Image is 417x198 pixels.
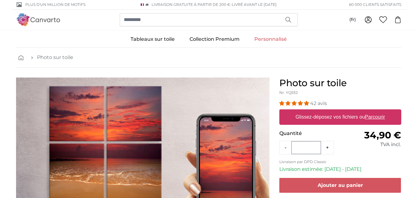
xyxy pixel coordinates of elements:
a: Personnalisé [247,31,294,47]
a: Tableaux sur toile [123,31,182,47]
span: 34,90 € [364,129,401,141]
nav: breadcrumbs [16,48,401,68]
span: Livré avant le [DATE] [232,2,277,7]
span: 42 avis [310,100,327,106]
u: Parcourir [365,114,385,120]
img: Canvarto [16,13,60,26]
p: Quantité [279,130,340,137]
a: Collection Premium [182,31,247,47]
span: Livraison GRATUITE à partir de 200 € [152,2,230,7]
span: Ajouter au panier [318,182,363,188]
span: Nr. YQ552 [279,90,298,95]
p: Livraison estimée: [DATE] - [DATE] [279,166,401,173]
img: France [141,3,144,6]
span: 4.98 stars [279,100,310,106]
span: - [230,2,277,7]
button: + [321,141,334,154]
button: (fr) [344,14,361,25]
a: Photo sur toile [37,54,73,61]
p: Livraison par DPD Classic [279,159,401,164]
h1: Photo sur toile [279,78,401,89]
span: 60 000 clients satisfaits [349,2,401,7]
span: Plus d'un million de motifs [25,2,85,7]
button: Ajouter au panier [279,178,401,193]
button: - [280,141,291,154]
label: Glissez-déposez vos fichiers ou [293,111,387,123]
div: TVA incl. [340,141,401,148]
